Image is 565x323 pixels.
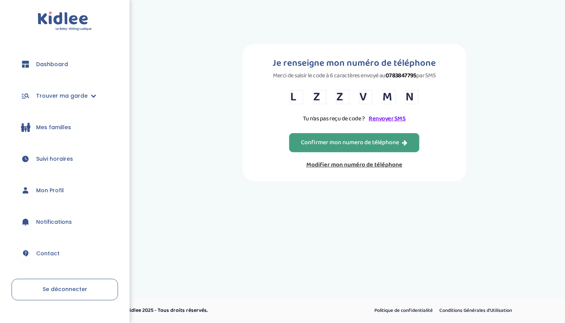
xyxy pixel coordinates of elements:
a: Mon Profil [12,176,118,204]
strong: 0783847795 [386,71,416,80]
a: Renvoyer SMS [369,114,405,123]
a: Conditions Générales d’Utilisation [437,306,515,316]
a: Dashboard [12,50,118,78]
a: Trouver ma garde [12,82,118,110]
span: Notifications [36,218,72,226]
p: Merci de saisir le code à 6 caractères envoyé au par SMS [273,71,436,80]
span: Contact [36,250,60,258]
img: logo.svg [38,12,92,31]
h1: Je renseigne mon numéro de téléphone [273,56,436,71]
span: Mes familles [36,123,71,132]
a: Se déconnecter [12,279,118,300]
span: Se déconnecter [43,285,87,293]
a: Modifier mon numéro de téléphone [289,160,419,170]
button: Confirmer mon numero de téléphone [289,133,419,152]
p: © Kidlee 2025 - Tous droits réservés. [121,306,315,315]
span: Mon Profil [36,186,64,195]
span: Suivi horaires [36,155,73,163]
a: Suivi horaires [12,145,118,173]
div: Confirmer mon numero de téléphone [301,138,407,147]
span: Trouver ma garde [36,92,88,100]
a: Notifications [12,208,118,236]
a: Contact [12,240,118,267]
a: Mes familles [12,113,118,141]
a: Politique de confidentialité [372,306,435,316]
span: Dashboard [36,60,68,68]
p: Tu n’as pas reçu de code ? [290,114,419,123]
